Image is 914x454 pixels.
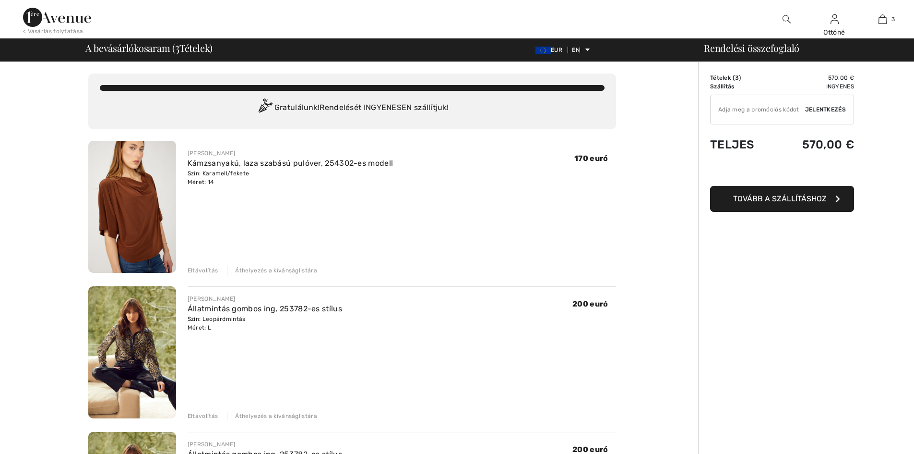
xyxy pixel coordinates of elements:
img: Kámzsanyakú, laza szabású pulóver, 254302-es modell [88,141,176,273]
font: 200 euró [572,299,608,308]
font: Eltávolítás [188,267,218,274]
input: Promóciós kód [711,95,805,124]
font: Ingyenes [826,83,854,90]
font: Rendelését INGYENESEN szállítjuk! [320,103,449,112]
img: A táskám [878,13,887,25]
font: Szín: Leopárdmintás [188,316,246,322]
font: < Vásárlás folytatása [23,28,83,35]
a: 3 [859,13,906,25]
a: Bejelentkezés [831,14,839,24]
img: Saját adatok [831,13,839,25]
font: Jelentkezés [805,106,846,113]
img: Állatmintás gombos ing, 253782-es stílus [88,286,176,418]
img: Congratulation2.svg [255,98,274,118]
font: 570,00 € [802,138,854,151]
button: Tovább a szállításhoz [710,186,854,212]
font: 200 euró [572,445,608,454]
font: 170 euró [574,154,608,163]
font: Szállítás [710,83,735,90]
img: Euro [535,47,551,54]
font: EN [572,47,580,53]
img: keressen a weboldalon [783,13,791,25]
font: [PERSON_NAME] [188,441,236,448]
font: Áthelyezés a kívánságlistára [235,413,317,419]
font: Teljes [710,138,754,151]
font: Tételek ( [710,74,735,81]
font: A bevásárlókosaram ( [85,41,176,54]
img: 1ère sugárút [23,8,91,27]
iframe: PayPal [710,161,854,183]
font: Tovább a szállításhoz [733,194,827,203]
font: Méret: 14 [188,179,214,185]
font: EUR [551,47,562,53]
font: 3 [735,74,739,81]
font: [PERSON_NAME] [188,150,236,157]
font: ) [739,74,741,81]
font: Méret: L [188,324,211,331]
font: Rendelési összefoglaló [704,41,799,54]
font: [PERSON_NAME] [188,295,236,302]
font: Ottóné [823,28,845,37]
font: Szín: Karamell/fekete [188,170,249,177]
font: Eltávolítás [188,413,218,419]
a: Állatmintás gombos ing, 253782-es stílus [188,304,342,313]
font: Gratulálunk! [274,103,320,112]
font: 3 [175,38,179,55]
a: Kámzsanyakú, laza szabású pulóver, 254302-es modell [188,159,393,168]
font: 570,00 € [828,74,854,81]
font: 3 [891,16,895,23]
font: Tételek) [179,41,213,54]
font: Áthelyezés a kívánságlistára [235,267,317,274]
